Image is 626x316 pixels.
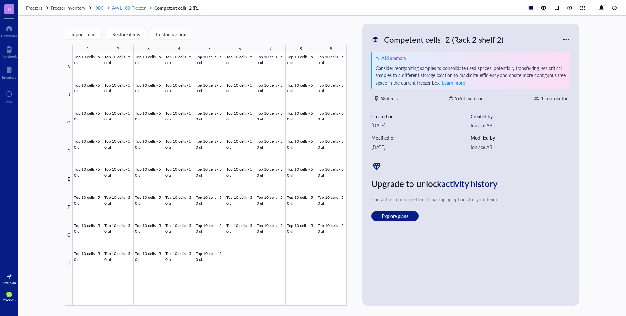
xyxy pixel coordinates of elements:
a: Freezers [26,5,50,11]
div: Notebook [2,55,17,58]
div: [DATE] [371,143,471,150]
button: Learn more [442,79,465,87]
button: Customize box [151,29,191,39]
span: Restore items [112,32,140,37]
div: Consider reorganizing samples to consolidate used spaces, potentially transferring less critical ... [376,64,566,87]
div: F [65,193,73,221]
div: 68 items [380,95,398,102]
span: AWL -80 Freezer [112,5,146,11]
span: Customize box [156,32,186,37]
div: 3 [147,45,150,53]
div: Ionlace AB [471,143,570,150]
a: Dashboard [1,23,17,38]
div: Free plan [2,281,16,285]
span: Freezer inventory [51,5,85,11]
div: Modified by [471,134,570,141]
a: Inventory [2,65,16,79]
div: Inventory [2,75,16,79]
button: Explore plans [371,211,419,221]
div: 7 [269,45,272,53]
span: Freezers [26,5,42,11]
div: G [65,221,73,249]
div: 9 x 9 dimension [455,95,483,102]
div: AI Summary [381,55,406,62]
a: Freezer inventory [51,5,93,11]
div: Ionlace AB [471,122,570,129]
div: Created on [371,113,471,120]
div: 2 [117,45,119,53]
div: 1 contributor [541,95,568,102]
span: Import items [70,32,96,37]
div: C [65,109,73,137]
span: IA [7,292,11,296]
div: 6 [239,45,241,53]
div: Created by [471,113,570,120]
div: Account [3,297,16,301]
span: -80C [94,5,104,11]
div: H [65,249,73,277]
div: Contact us to explore flexible packaging options for your team. [371,196,570,203]
a: Competent cells -2 (Rack 2 shelf 2) [154,5,203,11]
div: Dashboard [1,34,17,38]
a: -80CAWL -80 Freezer [94,5,153,11]
div: 5 [208,45,211,53]
button: Restore items [107,29,145,39]
button: Import items [65,29,102,39]
div: Add [6,99,12,103]
div: I [65,277,73,306]
div: Competent cells -2 (Rack 2 shelf 2) [381,33,506,46]
div: Modified on [371,134,471,141]
div: A [65,53,73,81]
div: 9 [330,45,332,53]
div: E [65,165,73,193]
div: Upgrade to unlock [371,177,570,191]
div: 1 [87,45,89,53]
a: Explore plans [371,211,570,221]
div: 8 [300,45,302,53]
div: B [65,81,73,109]
div: 4 [178,45,180,53]
span: activity history [441,178,498,190]
span: B [7,5,11,13]
div: D [65,137,73,165]
span: Explore plans [382,213,408,219]
a: Notebook [2,44,17,58]
div: [DATE] [371,122,471,129]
